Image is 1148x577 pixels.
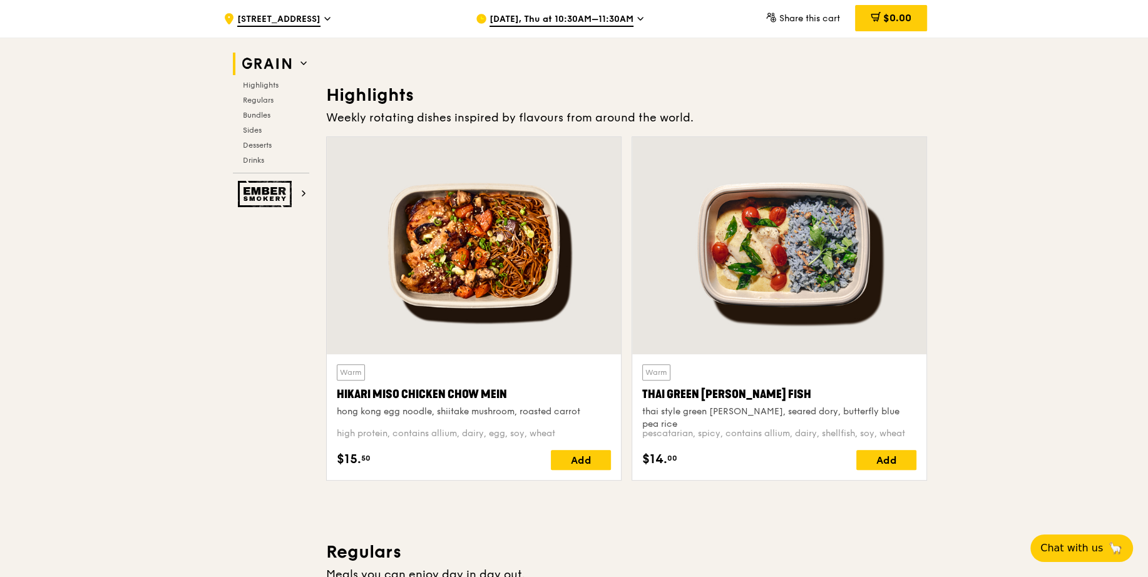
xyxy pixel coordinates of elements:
span: 🦙 [1108,541,1123,556]
span: $0.00 [883,12,911,24]
span: [STREET_ADDRESS] [237,13,320,27]
span: Bundles [243,111,270,120]
div: thai style green [PERSON_NAME], seared dory, butterfly blue pea rice [642,406,916,431]
span: Regulars [243,96,274,105]
div: Add [856,450,916,470]
div: Thai Green [PERSON_NAME] Fish [642,386,916,403]
div: Warm [337,364,365,380]
div: Hikari Miso Chicken Chow Mein [337,386,611,403]
div: high protein, contains allium, dairy, egg, soy, wheat [337,427,611,440]
h3: Highlights [326,84,927,106]
div: Warm [642,364,670,380]
div: hong kong egg noodle, shiitake mushroom, roasted carrot [337,406,611,418]
span: Highlights [243,81,279,89]
button: Chat with us🦙 [1030,534,1133,562]
img: Ember Smokery web logo [238,181,295,207]
h3: Regulars [326,541,927,563]
div: Add [551,450,611,470]
span: $15. [337,450,361,469]
div: pescatarian, spicy, contains allium, dairy, shellfish, soy, wheat [642,427,916,440]
span: 00 [667,453,677,463]
span: Chat with us [1040,541,1103,556]
img: Grain web logo [238,53,295,75]
span: [DATE], Thu at 10:30AM–11:30AM [489,13,633,27]
span: 50 [361,453,371,463]
div: Weekly rotating dishes inspired by flavours from around the world. [326,109,927,126]
span: Drinks [243,156,264,165]
span: Sides [243,126,262,135]
span: $14. [642,450,667,469]
span: Desserts [243,141,272,150]
span: Share this cart [779,13,840,24]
